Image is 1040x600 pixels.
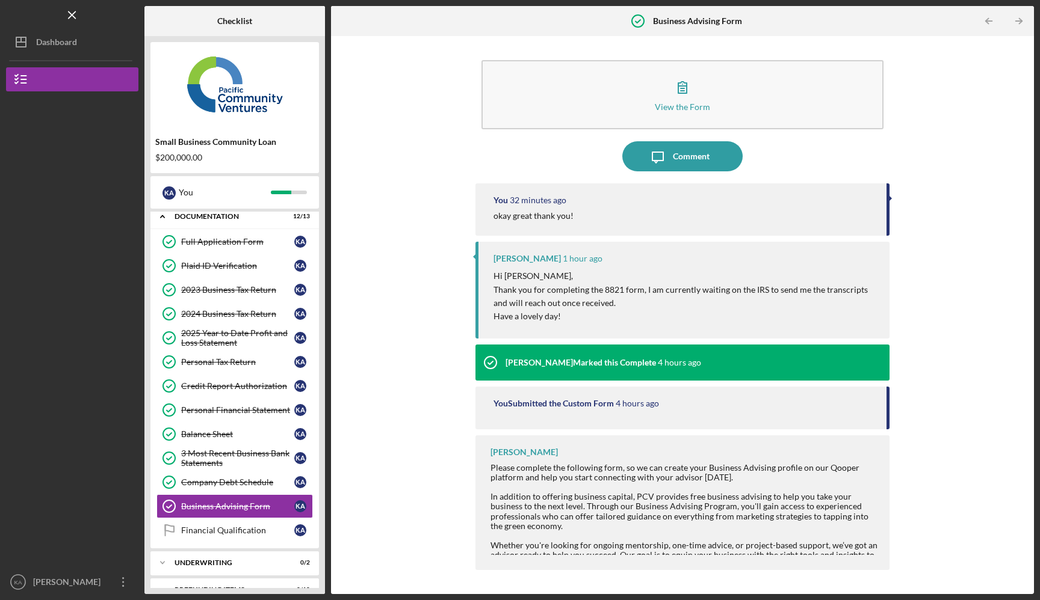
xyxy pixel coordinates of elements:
[491,492,878,530] div: In addition to offering business capital, PCV provides free business advising to help you take yo...
[181,328,294,347] div: 2025 Year to Date Profit and Loss Statement
[616,399,659,408] time: 2025-09-30 16:55
[494,399,614,408] div: You Submitted the Custom Form
[156,470,313,494] a: Company Debt ScheduleKA
[294,452,306,464] div: K A
[494,269,878,283] p: Hi [PERSON_NAME],
[156,230,313,254] a: Full Application FormKA
[156,350,313,374] a: Personal Tax ReturnKA
[494,254,561,263] div: [PERSON_NAME]
[658,358,701,367] time: 2025-09-30 17:27
[294,284,306,296] div: K A
[288,213,310,220] div: 12 / 13
[491,463,878,482] div: Please complete the following form, so we can create your Business Advising profile on our Qooper...
[156,446,313,470] a: 3 Most Recent Business Bank StatementsKA
[294,308,306,320] div: K A
[162,186,176,200] div: K A
[655,102,710,111] div: View the Form
[181,477,294,487] div: Company Debt Schedule
[175,213,280,220] div: Documentation
[156,254,313,278] a: Plaid ID VerificationKA
[288,586,310,593] div: 0 / 10
[6,30,138,54] button: Dashboard
[294,524,306,536] div: K A
[30,570,108,597] div: [PERSON_NAME]
[181,357,294,367] div: Personal Tax Return
[181,448,294,468] div: 3 Most Recent Business Bank Statements
[155,137,314,147] div: Small Business Community Loan
[294,332,306,344] div: K A
[181,381,294,391] div: Credit Report Authorization
[653,16,742,26] b: Business Advising Form
[294,476,306,488] div: K A
[156,398,313,422] a: Personal Financial StatementKA
[181,429,294,439] div: Balance Sheet
[494,283,878,310] p: Thank you for completing the 8821 form, I am currently waiting on the IRS to send me the transcri...
[181,237,294,246] div: Full Application Form
[36,30,77,57] div: Dashboard
[622,141,743,171] button: Comment
[494,310,878,323] p: Have a lovely day!
[494,211,574,221] div: okay great thank you!
[150,48,319,120] img: Product logo
[156,494,313,518] a: Business Advising FormKA
[156,374,313,398] a: Credit Report AuthorizationKA
[156,326,313,350] a: 2025 Year to Date Profit and Loss StatementKA
[673,141,710,171] div: Comment
[155,153,314,162] div: $200,000.00
[156,518,313,542] a: Financial QualificationKA
[217,16,252,26] b: Checklist
[481,60,884,129] button: View the Form
[181,309,294,319] div: 2024 Business Tax Return
[506,358,656,367] div: [PERSON_NAME] Marked this Complete
[181,525,294,535] div: Financial Qualification
[156,278,313,302] a: 2023 Business Tax ReturnKA
[181,285,294,295] div: 2023 Business Tax Return
[294,428,306,440] div: K A
[288,559,310,566] div: 0 / 2
[491,540,878,569] div: Whether you're looking for ongoing mentorship, one-time advice, or project-based support, we’ve g...
[294,236,306,248] div: K A
[294,380,306,392] div: K A
[156,422,313,446] a: Balance SheetKA
[181,405,294,415] div: Personal Financial Statement
[181,501,294,511] div: Business Advising Form
[294,500,306,512] div: K A
[510,195,566,205] time: 2025-09-30 21:12
[494,195,508,205] div: You
[175,559,280,566] div: Underwriting
[175,586,280,593] div: Prefunding Items
[181,261,294,271] div: Plaid ID Verification
[6,570,138,594] button: KA[PERSON_NAME]
[14,579,22,586] text: KA
[179,182,271,203] div: You
[294,356,306,368] div: K A
[294,404,306,416] div: K A
[563,254,602,263] time: 2025-09-30 20:38
[156,302,313,326] a: 2024 Business Tax ReturnKA
[491,447,558,457] div: [PERSON_NAME]
[294,260,306,272] div: K A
